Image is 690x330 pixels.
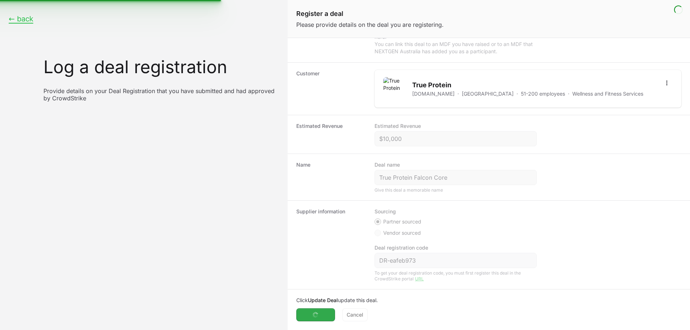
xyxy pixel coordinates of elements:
[375,244,428,251] label: Deal registration code
[296,161,366,193] dt: Name
[383,77,406,100] img: True Protein
[9,14,33,24] button: ← back
[572,90,643,97] p: Wellness and Fitness Services
[412,90,455,97] a: [DOMAIN_NAME]
[296,20,681,29] p: Please provide details on the deal you are registering.
[375,122,421,130] label: Estimated Revenue
[375,270,537,282] div: To get your deal registration code, you must first register this deal in the CrowdStrike portal
[517,90,518,97] span: ·
[383,218,421,225] span: Partner sourced
[521,90,565,97] p: 51-200 employees
[43,87,279,102] p: Provide details on your Deal Registration that you have submitted and had approved by CrowdStrike
[462,90,514,97] p: [GEOGRAPHIC_DATA]
[415,276,424,281] a: URL
[43,58,279,76] h1: Log a deal registration
[375,208,396,215] legend: Sourcing
[375,161,400,168] label: Deal name
[308,297,338,303] b: Update Deal
[375,187,537,193] div: Give this deal a memorable name
[296,70,366,108] dt: Customer
[568,90,569,97] span: ·
[296,9,681,19] h1: Register a deal
[296,208,366,282] dt: Supplier information
[296,297,681,304] p: Click update this deal.
[296,122,366,146] dt: Estimated Revenue
[661,77,673,89] button: Open options
[412,80,643,90] h2: True Protein
[379,134,532,143] input: $
[457,90,459,97] span: ·
[383,229,421,237] span: Vendor sourced
[375,26,537,55] p: If this deal was generated from an MDF, you can link to that MDF here. You can link this deal to ...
